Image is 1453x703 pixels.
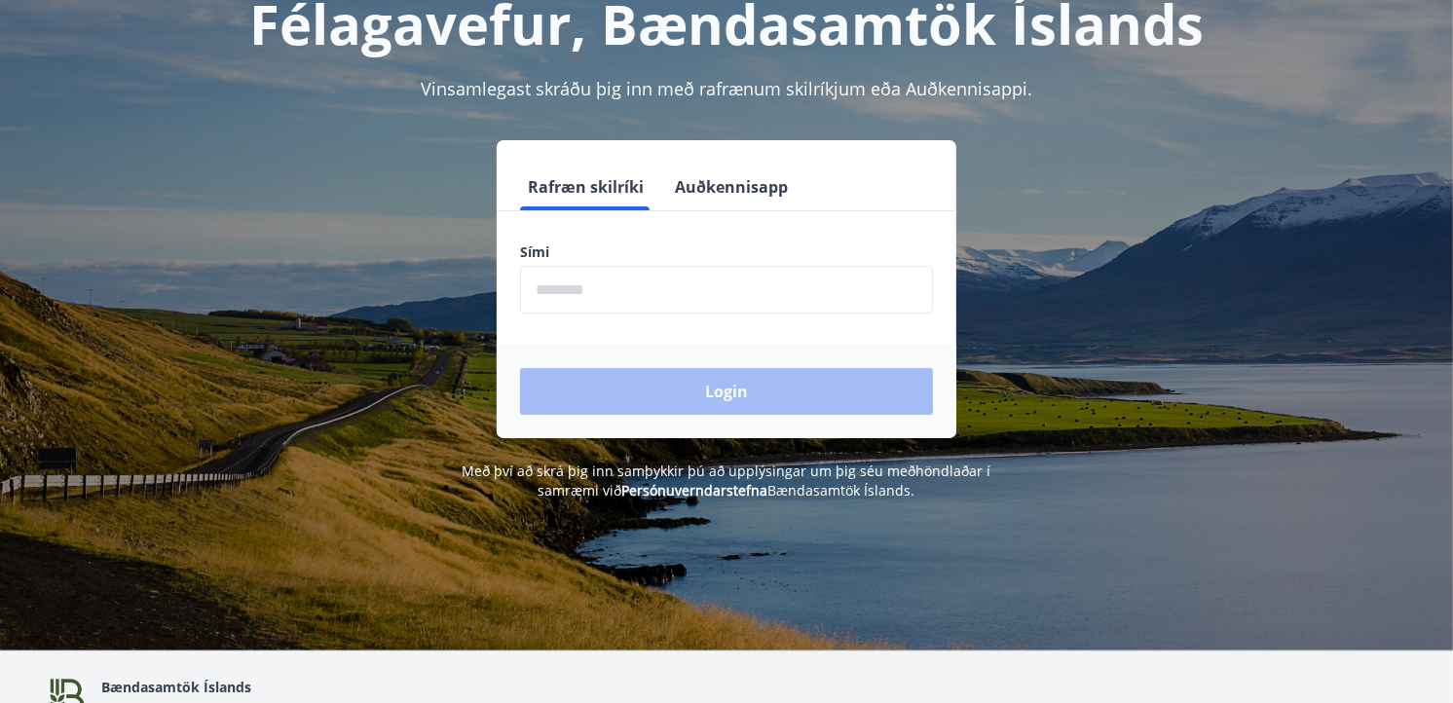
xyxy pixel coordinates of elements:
[421,77,1032,100] span: Vinsamlegast skráðu þig inn með rafrænum skilríkjum eða Auðkennisappi.
[101,678,251,696] span: Bændasamtök Íslands
[520,164,652,210] button: Rafræn skilríki
[622,481,768,499] a: Persónuverndarstefna
[463,462,991,499] span: Með því að skrá þig inn samþykkir þú að upplýsingar um þig séu meðhöndlaðar í samræmi við Bændasa...
[520,242,933,262] label: Sími
[667,164,796,210] button: Auðkennisapp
